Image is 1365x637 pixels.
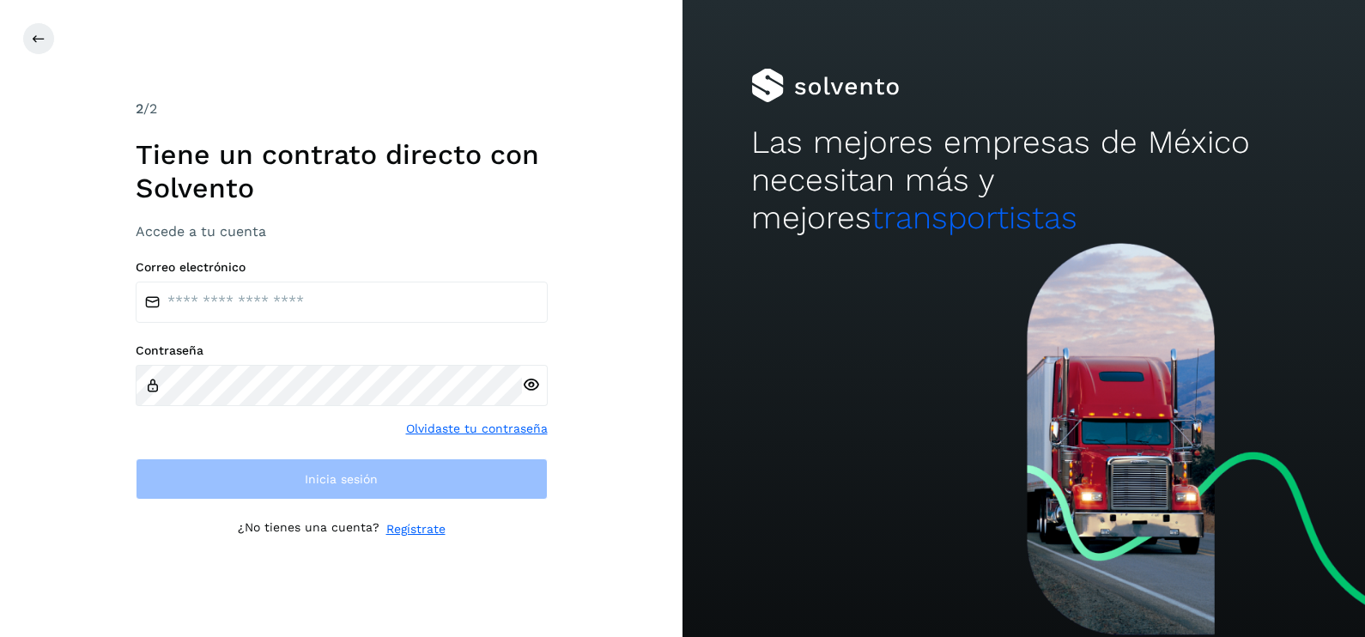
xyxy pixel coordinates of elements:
h3: Accede a tu cuenta [136,223,548,240]
span: Inicia sesión [305,473,378,485]
label: Contraseña [136,343,548,358]
span: 2 [136,100,143,117]
label: Correo electrónico [136,260,548,275]
div: /2 [136,99,548,119]
a: Olvidaste tu contraseña [406,420,548,438]
h2: Las mejores empresas de México necesitan más y mejores [751,124,1297,238]
h1: Tiene un contrato directo con Solvento [136,138,548,204]
a: Regístrate [386,520,446,538]
button: Inicia sesión [136,458,548,500]
span: transportistas [871,199,1077,236]
p: ¿No tienes una cuenta? [238,520,379,538]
